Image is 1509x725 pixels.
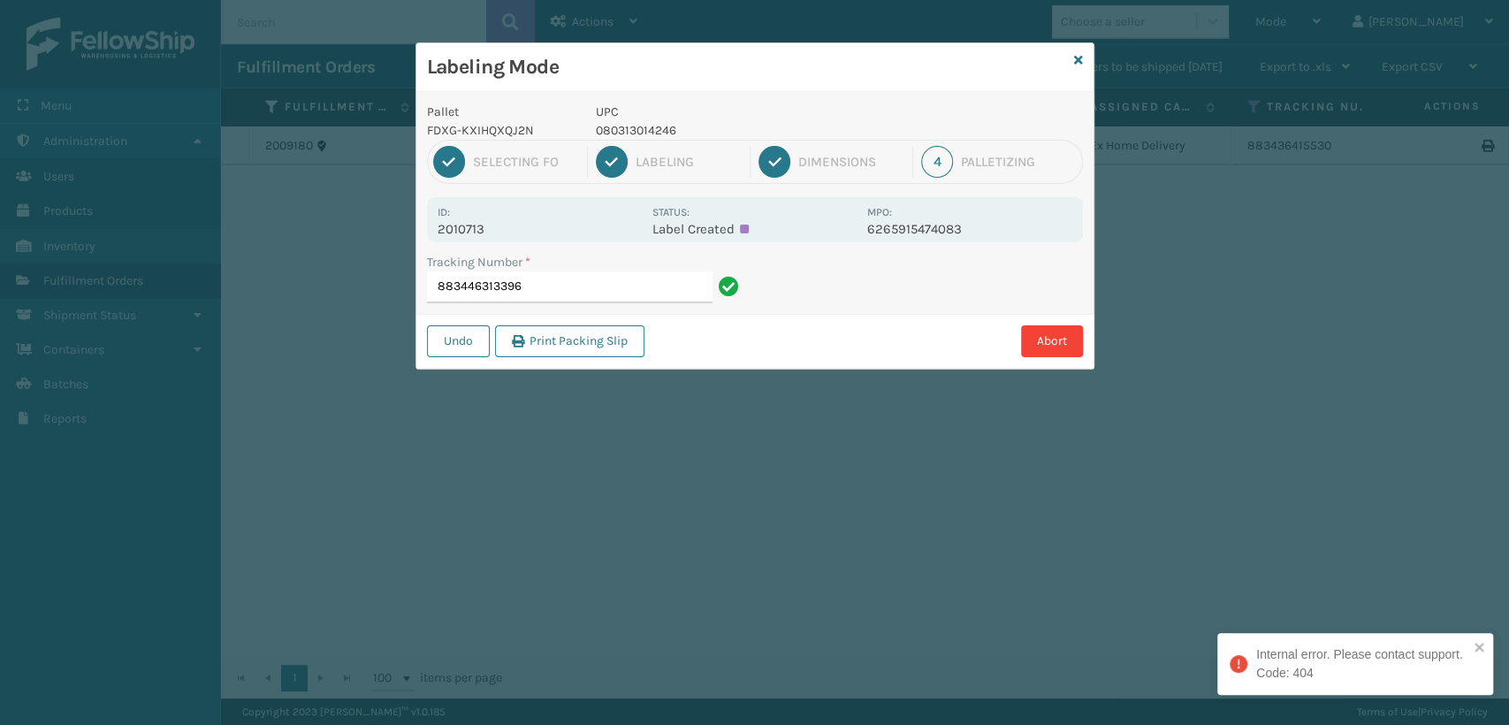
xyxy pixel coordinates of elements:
p: 080313014246 [596,121,857,140]
button: close [1474,640,1486,657]
button: Undo [427,325,490,357]
button: Print Packing Slip [495,325,644,357]
p: 2010713 [438,221,642,237]
div: 2 [596,146,628,178]
p: Pallet [427,103,575,121]
div: Palletizing [961,154,1076,170]
div: Selecting FO [473,154,579,170]
label: MPO: [867,206,892,218]
div: 4 [921,146,953,178]
div: 1 [433,146,465,178]
div: Labeling [636,154,742,170]
p: UPC [596,103,857,121]
p: FDXG-KXIHQXQJ2N [427,121,575,140]
button: Abort [1021,325,1083,357]
h3: Labeling Mode [427,54,1067,80]
p: Label Created [652,221,857,237]
div: Dimensions [798,154,904,170]
label: Tracking Number [427,253,530,271]
div: 3 [758,146,790,178]
label: Status: [652,206,690,218]
label: Id: [438,206,450,218]
p: 6265915474083 [867,221,1071,237]
div: Internal error. Please contact support. Code: 404 [1256,645,1468,683]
